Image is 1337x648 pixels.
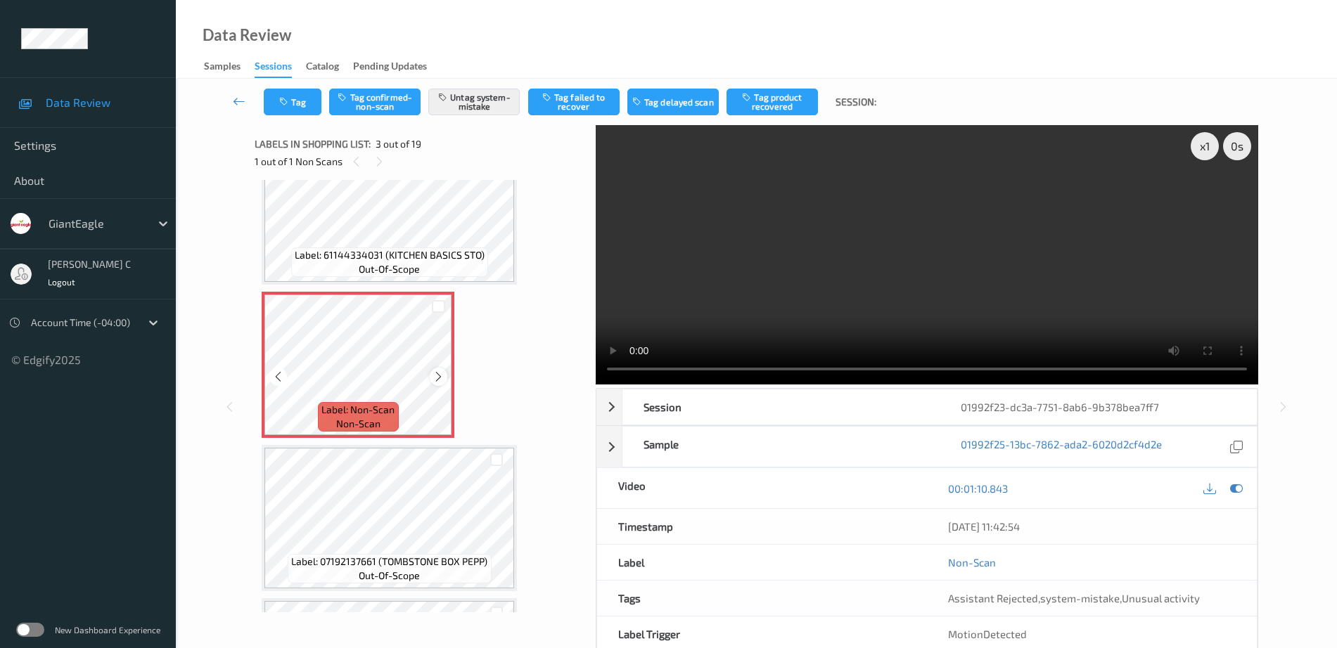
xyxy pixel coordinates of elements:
span: Assistant Rejected [948,592,1038,604]
div: x 1 [1191,132,1219,160]
span: Session: [836,95,876,109]
span: non-scan [336,417,380,431]
div: 1 out of 1 Non Scans [255,153,586,170]
span: Label: 61144334031 (KITCHEN BASICS STO) [295,248,485,262]
a: Catalog [306,57,353,77]
div: Catalog [306,59,339,77]
span: Unusual activity [1122,592,1200,604]
a: Sessions [255,57,306,78]
button: Tag delayed scan [627,89,719,115]
a: 00:01:10.843 [948,481,1008,495]
div: Sample01992f25-13bc-7862-ada2-6020d2cf4d2e [596,426,1258,467]
span: out-of-scope [359,262,420,276]
div: 0 s [1223,132,1251,160]
span: , , [948,592,1200,604]
span: Labels in shopping list: [255,137,371,151]
div: Samples [204,59,241,77]
span: out-of-scope [359,569,420,583]
button: Tag confirmed-non-scan [329,89,421,115]
a: Samples [204,57,255,77]
button: Tag failed to recover [528,89,620,115]
span: system-mistake [1040,592,1120,604]
a: Non-Scan [948,555,996,569]
div: Sample [622,427,940,467]
button: Untag system-mistake [428,89,520,115]
div: [DATE] 11:42:54 [948,519,1236,533]
div: Video [597,468,927,508]
div: Data Review [203,28,291,42]
span: Label: 07192137661 (TOMBSTONE BOX PEPP) [291,555,487,569]
div: Tags [597,581,927,616]
button: Tag product recovered [727,89,818,115]
span: Label: Non-Scan [321,403,395,417]
div: Label [597,545,927,580]
span: 3 out of 19 [376,137,421,151]
a: Pending Updates [353,57,441,77]
div: Pending Updates [353,59,427,77]
div: Timestamp [597,509,927,544]
button: Tag [264,89,321,115]
div: Session01992f23-dc3a-7751-8ab6-9b378bea7ff7 [596,389,1258,425]
div: Session [622,389,940,425]
div: Sessions [255,59,292,78]
div: 01992f23-dc3a-7751-8ab6-9b378bea7ff7 [940,389,1257,425]
a: 01992f25-13bc-7862-ada2-6020d2cf4d2e [961,437,1162,456]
